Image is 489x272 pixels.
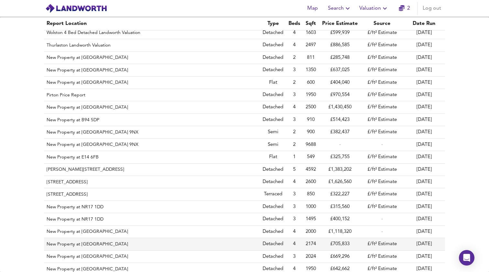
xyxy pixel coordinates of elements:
[44,226,260,238] th: New Property at [GEOGRAPHIC_DATA]
[361,89,403,101] td: £/ft² Estimate
[403,64,445,76] td: [DATE]
[403,251,445,263] td: [DATE]
[339,142,341,147] span: -
[303,27,319,39] td: 1603
[303,201,319,213] td: 1000
[44,52,260,64] th: New Property at [GEOGRAPHIC_DATA]
[44,114,260,126] th: New Property at B94 5DP
[403,52,445,64] td: [DATE]
[260,151,286,163] td: Flat
[403,126,445,138] td: [DATE]
[260,188,286,201] td: Terraced
[44,89,260,101] th: Pirton Price Report
[44,164,260,176] th: [PERSON_NAME][STREET_ADDRESS]
[44,238,260,250] th: New Property at [GEOGRAPHIC_DATA]
[361,126,403,138] td: £/ft² Estimate
[361,164,403,176] td: £/ft² Estimate
[303,226,319,238] td: 2000
[260,39,286,51] td: Detached
[303,251,319,263] td: 2024
[403,101,445,114] td: [DATE]
[364,20,400,27] div: Source
[45,4,107,13] img: logo
[286,126,303,138] td: 2
[260,52,286,64] td: Detached
[394,2,415,15] button: 2
[328,4,352,13] span: Search
[260,226,286,238] td: Detached
[459,250,474,266] div: Open Intercom Messenger
[403,201,445,213] td: [DATE]
[286,164,303,176] td: 5
[303,52,319,64] td: 811
[260,27,286,39] td: Detached
[286,39,303,51] td: 4
[288,20,300,27] div: Beds
[302,2,323,15] button: Map
[44,139,260,151] th: New Property at [GEOGRAPHIC_DATA] 9NX
[44,188,260,201] th: [STREET_ADDRESS]
[303,39,319,51] td: 2497
[319,213,361,225] td: £400,152
[319,201,361,213] td: £315,560
[403,89,445,101] td: [DATE]
[260,139,286,151] td: Semi
[286,226,303,238] td: 4
[403,139,445,151] td: [DATE]
[319,27,361,39] td: £599,939
[403,77,445,89] td: [DATE]
[319,114,361,126] td: £514,423
[403,226,445,238] td: [DATE]
[319,238,361,250] td: £705,833
[381,217,383,222] span: -
[361,27,403,39] td: £/ft² Estimate
[305,4,320,13] span: Map
[44,77,260,89] th: New Property at [GEOGRAPHIC_DATA]
[303,188,319,201] td: 850
[44,176,260,188] th: [STREET_ADDRESS]
[286,201,303,213] td: 3
[260,77,286,89] td: Flat
[260,213,286,225] td: Detached
[361,39,403,51] td: £/ft² Estimate
[319,176,361,188] td: £1,626,560
[319,64,361,76] td: £637,025
[44,201,260,213] th: New Property at NR17 1DD
[403,188,445,201] td: [DATE]
[303,238,319,250] td: 2174
[303,126,319,138] td: 900
[403,151,445,163] td: [DATE]
[319,89,361,101] td: £970,554
[260,201,286,213] td: Detached
[286,27,303,39] td: 4
[361,251,403,263] td: £/ft² Estimate
[303,176,319,188] td: 2600
[325,2,354,15] button: Search
[423,4,441,13] span: Log out
[361,77,403,89] td: £/ft² Estimate
[359,4,389,13] span: Valuation
[286,238,303,250] td: 4
[303,164,319,176] td: 4592
[286,176,303,188] td: 4
[319,251,361,263] td: £669,296
[321,20,358,27] div: Price Estimate
[361,201,403,213] td: £/ft² Estimate
[286,64,303,76] td: 3
[260,89,286,101] td: Detached
[286,213,303,225] td: 3
[303,64,319,76] td: 1350
[319,52,361,64] td: £285,748
[44,151,260,163] th: New Property at E14 6FB
[361,238,403,250] td: £/ft² Estimate
[286,101,303,114] td: 4
[319,39,361,51] td: £886,585
[44,251,260,263] th: New Property at [GEOGRAPHIC_DATA]
[286,251,303,263] td: 3
[303,89,319,101] td: 1950
[286,77,303,89] td: 2
[44,39,260,51] th: Thurlaston Landworth Valuation
[381,142,383,147] span: -
[381,229,383,234] span: -
[44,27,260,39] th: Wolston 4 Bed Detached Landworth Valuation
